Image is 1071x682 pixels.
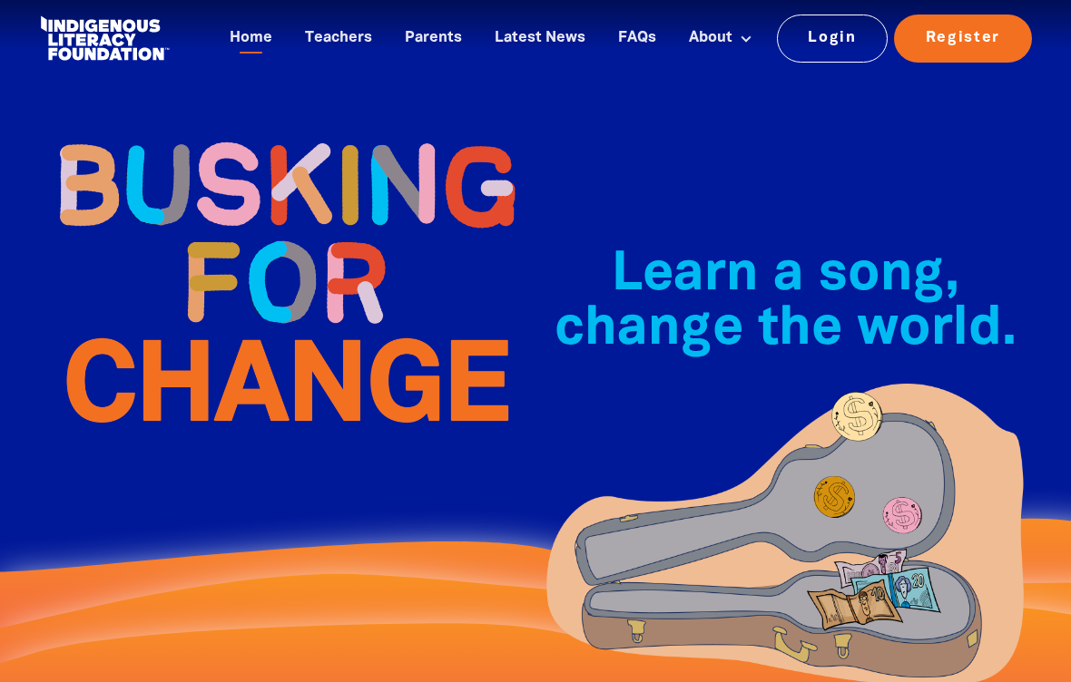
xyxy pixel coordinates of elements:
a: Home [219,24,283,54]
span: Learn a song, change the world. [555,250,1017,355]
a: Latest News [484,24,596,54]
a: Register [894,15,1032,62]
a: FAQs [607,24,667,54]
a: Login [777,15,889,62]
a: About [678,24,763,54]
a: Teachers [294,24,383,54]
a: Parents [394,24,473,54]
